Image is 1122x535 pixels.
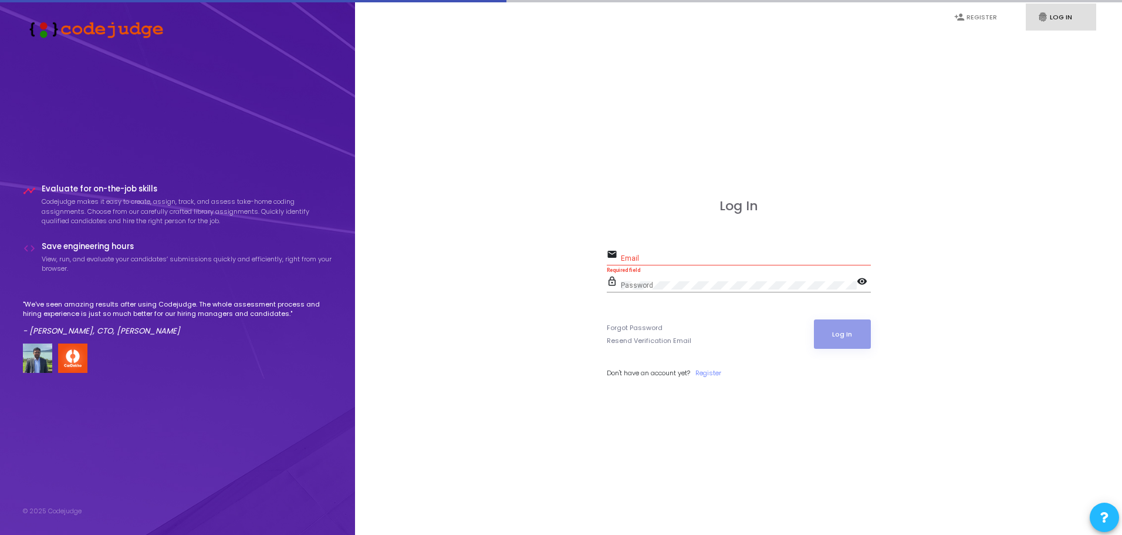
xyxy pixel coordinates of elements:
[607,198,871,214] h3: Log In
[942,4,1013,31] a: person_addRegister
[621,254,871,263] input: Email
[42,242,333,251] h4: Save engineering hours
[1037,12,1048,22] i: fingerprint
[607,336,691,346] a: Resend Verification Email
[23,325,180,337] em: - [PERSON_NAME], CTO, [PERSON_NAME]
[23,300,333,319] p: "We've seen amazing results after using Codejudge. The whole assessment process and hiring experi...
[607,368,690,378] span: Don't have an account yet?
[954,12,965,22] i: person_add
[857,275,871,290] mat-icon: visibility
[23,344,52,373] img: user image
[695,368,721,378] a: Register
[23,184,36,197] i: timeline
[42,254,333,274] p: View, run, and evaluate your candidates’ submissions quickly and efficiently, right from your bro...
[23,506,82,516] div: © 2025 Codejudge
[607,248,621,263] mat-icon: email
[814,319,871,349] button: Log In
[23,242,36,255] i: code
[1026,4,1096,31] a: fingerprintLog In
[58,344,87,373] img: company-logo
[42,184,333,194] h4: Evaluate for on-the-job skills
[607,323,663,333] a: Forgot Password
[607,267,640,273] strong: Required field
[42,197,333,226] p: Codejudge makes it easy to create, assign, track, and assess take-home coding assignments. Choose...
[607,275,621,290] mat-icon: lock_outline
